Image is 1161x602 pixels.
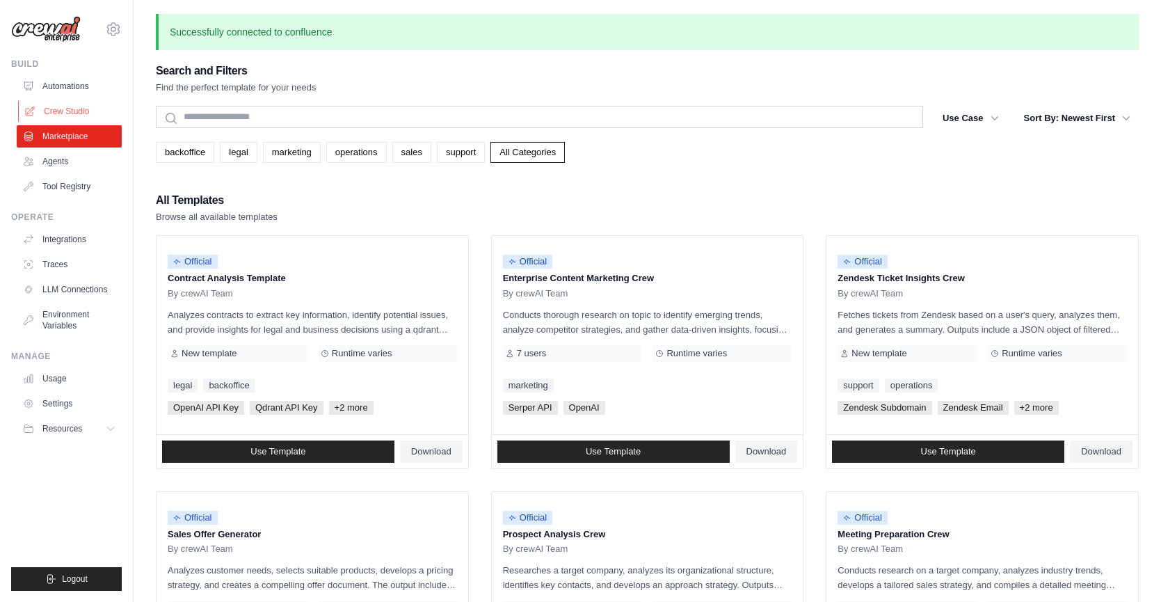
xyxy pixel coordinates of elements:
[838,379,879,393] a: support
[17,150,122,173] a: Agents
[503,544,568,555] span: By crewAI Team
[503,511,553,525] span: Official
[517,348,547,359] span: 7 users
[921,446,976,457] span: Use Template
[838,544,903,555] span: By crewAI Team
[411,446,451,457] span: Download
[326,142,387,163] a: operations
[735,441,798,463] a: Download
[11,567,122,591] button: Logout
[17,393,122,415] a: Settings
[11,351,122,362] div: Manage
[746,446,787,457] span: Download
[838,528,1127,541] p: Meeting Preparation Crew
[156,210,278,224] p: Browse all available templates
[838,255,888,269] span: Official
[666,348,727,359] span: Runtime varies
[400,441,463,463] a: Download
[168,528,457,541] p: Sales Offer Generator
[503,379,554,393] a: marketing
[168,379,198,393] a: legal
[168,271,457,285] p: Contract Analysis Template
[162,441,394,463] a: Use Template
[329,401,374,415] span: +2 more
[168,544,233,555] span: By crewAI Team
[392,142,431,163] a: sales
[17,75,122,97] a: Automations
[503,271,792,285] p: Enterprise Content Marketing Crew
[250,401,323,415] span: Qdrant API Key
[156,14,1139,50] p: Successfully connected to confluence
[156,142,214,163] a: backoffice
[1081,446,1121,457] span: Download
[250,446,305,457] span: Use Template
[563,401,605,415] span: OpenAI
[332,348,392,359] span: Runtime varies
[168,288,233,299] span: By crewAI Team
[934,106,1007,131] button: Use Case
[17,303,122,337] a: Environment Variables
[885,379,938,393] a: operations
[220,142,257,163] a: legal
[832,441,1064,463] a: Use Template
[838,308,1127,337] p: Fetches tickets from Zendesk based on a user's query, analyzes them, and generates a summary. Out...
[168,401,244,415] span: OpenAI API Key
[503,563,792,592] p: Researches a target company, analyzes its organizational structure, identifies key contacts, and ...
[1070,441,1132,463] a: Download
[156,61,317,81] h2: Search and Filters
[156,191,278,210] h2: All Templates
[156,81,317,95] p: Find the perfect template for your needs
[11,212,122,223] div: Operate
[17,253,122,276] a: Traces
[503,288,568,299] span: By crewAI Team
[11,58,122,70] div: Build
[838,563,1127,592] p: Conducts research on a target company, analyzes industry trends, develops a tailored sales strate...
[42,423,82,434] span: Resources
[437,142,485,163] a: support
[168,511,218,525] span: Official
[503,401,558,415] span: Serper API
[503,528,792,541] p: Prospect Analysis Crew
[17,418,122,440] button: Resources
[17,228,122,251] a: Integrations
[503,308,792,337] p: Conducts thorough research on topic to identify emerging trends, analyze competitor strategies, a...
[838,288,903,299] span: By crewAI Team
[17,278,122,301] a: LLM Connections
[17,367,122,390] a: Usage
[851,348,906,359] span: New template
[17,125,122,148] a: Marketplace
[1016,106,1139,131] button: Sort By: Newest First
[17,175,122,198] a: Tool Registry
[168,563,457,592] p: Analyzes customer needs, selects suitable products, develops a pricing strategy, and creates a co...
[497,441,730,463] a: Use Template
[838,271,1127,285] p: Zendesk Ticket Insights Crew
[938,401,1009,415] span: Zendesk Email
[168,255,218,269] span: Official
[203,379,255,393] a: backoffice
[586,446,641,457] span: Use Template
[11,16,81,42] img: Logo
[838,511,888,525] span: Official
[62,573,88,585] span: Logout
[503,255,553,269] span: Official
[18,100,123,122] a: Crew Studio
[1002,348,1062,359] span: Runtime varies
[263,142,321,163] a: marketing
[838,401,931,415] span: Zendesk Subdomain
[1014,401,1059,415] span: +2 more
[490,142,565,163] a: All Categories
[168,308,457,337] p: Analyzes contracts to extract key information, identify potential issues, and provide insights fo...
[182,348,237,359] span: New template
